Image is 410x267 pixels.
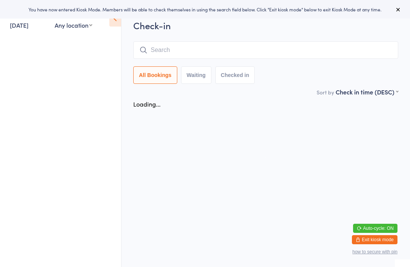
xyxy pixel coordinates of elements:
[55,21,92,29] div: Any location
[353,224,397,233] button: Auto-cycle: ON
[215,66,255,84] button: Checked in
[12,6,398,13] div: You have now entered Kiosk Mode. Members will be able to check themselves in using the search fie...
[181,66,211,84] button: Waiting
[133,100,161,108] div: Loading...
[336,88,398,96] div: Check in time (DESC)
[133,41,398,59] input: Search
[133,19,398,31] h2: Check-in
[317,88,334,96] label: Sort by
[10,21,28,29] a: [DATE]
[133,66,177,84] button: All Bookings
[352,235,397,244] button: Exit kiosk mode
[352,249,397,254] button: how to secure with pin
